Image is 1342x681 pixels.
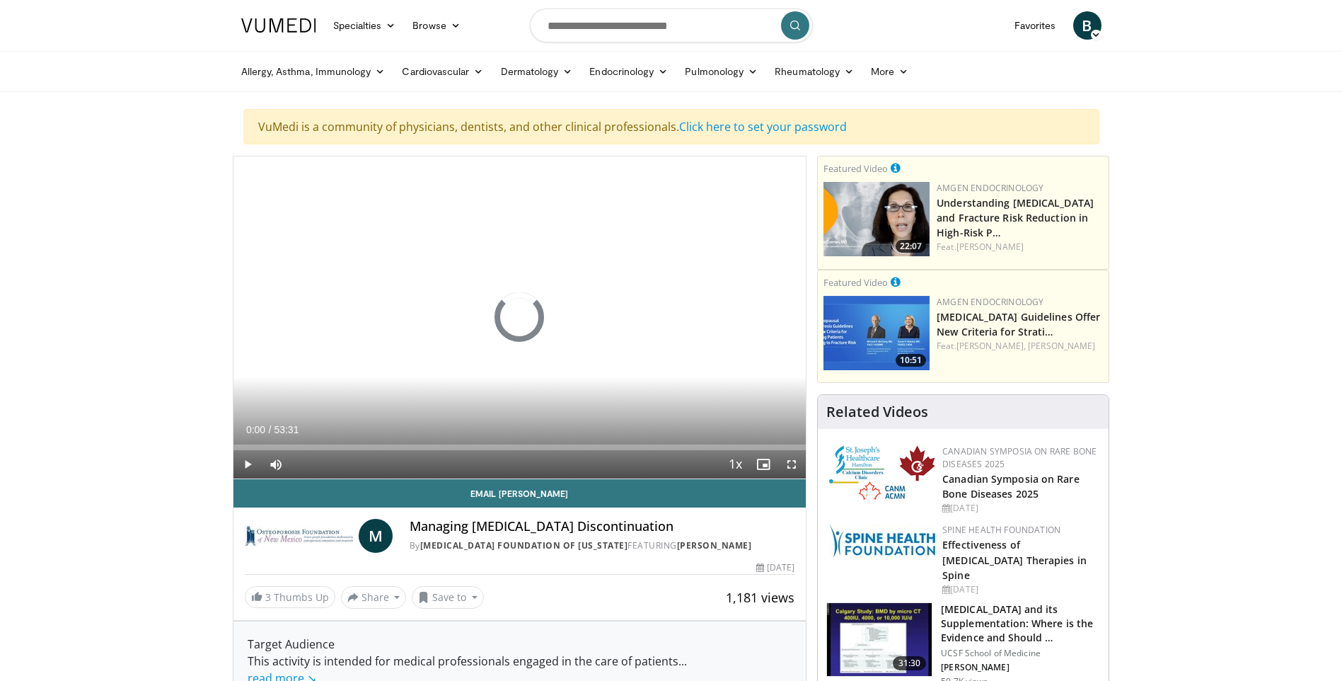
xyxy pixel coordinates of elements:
p: UCSF School of Medicine [941,648,1100,659]
a: Email [PERSON_NAME] [233,479,806,508]
button: Share [341,586,407,609]
button: Save to [412,586,484,609]
a: Click here to set your password [679,119,847,135]
a: Cardiovascular [393,57,492,86]
a: [MEDICAL_DATA] Guidelines Offer New Criteria for Strati… [937,310,1100,338]
button: Enable picture-in-picture mode [749,450,777,479]
span: 22:07 [896,240,926,253]
a: Spine Health Foundation [942,524,1060,536]
a: Understanding [MEDICAL_DATA] and Fracture Risk Reduction in High-Risk P… [937,196,1094,239]
button: Fullscreen [777,450,806,479]
video-js: Video Player [233,156,806,479]
img: 59b7dea3-8883-45d6-a110-d30c6cb0f321.png.150x105_q85_autocrop_double_scale_upscale_version-0.2.png [829,445,935,503]
a: More [862,57,917,86]
button: Playback Rate [721,450,749,479]
a: Canadian Symposia on Rare Bone Diseases 2025 [942,472,1080,500]
a: Allergy, Asthma, Immunology [233,57,394,86]
span: 0:00 [246,424,265,435]
div: Progress Bar [233,445,806,450]
a: Effectiveness of [MEDICAL_DATA] Therapies in Spine [942,538,1087,581]
a: [PERSON_NAME], [956,340,1026,352]
a: Canadian Symposia on Rare Bone Diseases 2025 [942,445,1097,470]
a: Favorites [1006,11,1065,40]
span: 3 [265,590,271,604]
a: 22:07 [823,182,930,256]
a: Browse [404,11,469,40]
img: 7b525459-078d-43af-84f9-5c25155c8fbb.png.150x105_q85_crop-smart_upscale.jpg [823,296,930,370]
a: Endocrinology [581,57,676,86]
a: Amgen Endocrinology [937,296,1043,308]
a: [PERSON_NAME] [677,539,752,551]
button: Mute [262,450,290,479]
a: M [359,519,393,553]
a: [PERSON_NAME] [956,241,1024,253]
p: [PERSON_NAME] [941,662,1100,673]
a: Pulmonology [676,57,766,86]
small: Featured Video [823,162,888,175]
a: Amgen Endocrinology [937,182,1043,194]
h3: [MEDICAL_DATA] and its Supplementation: Where is the Evidence and Should … [941,602,1100,645]
div: Feat. [937,340,1103,353]
input: Search topics, interventions [530,8,813,42]
div: [DATE] [942,583,1097,596]
span: 31:30 [893,656,927,670]
img: 4bb25b40-905e-443e-8e37-83f056f6e86e.150x105_q85_crop-smart_upscale.jpg [827,603,932,677]
a: [PERSON_NAME] [1028,340,1095,352]
span: 10:51 [896,354,926,367]
a: Dermatology [492,57,582,86]
div: By FEATURING [410,539,794,552]
h4: Related Videos [826,404,928,420]
a: 3 Thumbs Up [245,586,335,608]
div: VuMedi is a community of physicians, dentists, and other clinical professionals. [243,109,1099,144]
h4: Managing [MEDICAL_DATA] Discontinuation [410,519,794,534]
img: c9a25db3-4db0-49e1-a46f-17b5c91d58a1.png.150x105_q85_crop-smart_upscale.png [823,182,930,256]
img: VuMedi Logo [241,18,316,33]
img: Osteoporosis Foundation of New Mexico [245,519,353,553]
div: [DATE] [942,502,1097,515]
a: [MEDICAL_DATA] Foundation of [US_STATE] [420,539,628,551]
button: Play [233,450,262,479]
a: 10:51 [823,296,930,370]
div: Feat. [937,241,1103,253]
span: 53:31 [274,424,299,435]
small: Featured Video [823,276,888,289]
div: [DATE] [756,561,794,574]
img: 57d53db2-a1b3-4664-83ec-6a5e32e5a601.png.150x105_q85_autocrop_double_scale_upscale_version-0.2.jpg [829,524,935,558]
span: / [269,424,272,435]
a: B [1073,11,1101,40]
a: Rheumatology [766,57,862,86]
span: 1,181 views [726,589,794,606]
a: Specialties [325,11,405,40]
